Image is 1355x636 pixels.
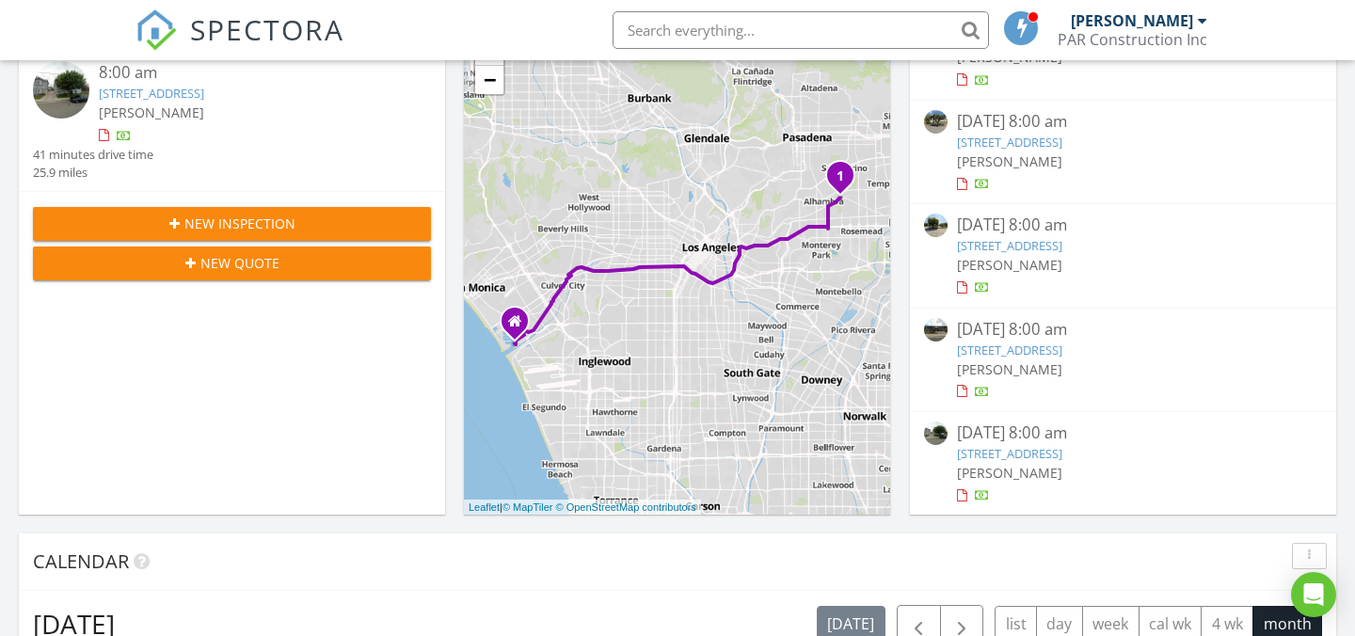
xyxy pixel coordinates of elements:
[1071,11,1193,30] div: [PERSON_NAME]
[957,318,1289,342] div: [DATE] 8:00 am
[840,175,852,186] div: 346 San Marcos St, San Gabriel, CA 91776
[957,110,1289,134] div: [DATE] 8:00 am
[33,61,431,182] a: 8:00 am [STREET_ADDRESS] [PERSON_NAME] 41 minutes drive time 25.9 miles
[837,170,844,183] i: 1
[502,501,553,513] a: © MapTiler
[957,342,1062,358] a: [STREET_ADDRESS]
[924,214,948,237] img: streetview
[924,421,1322,505] a: [DATE] 8:00 am [STREET_ADDRESS] [PERSON_NAME]
[957,464,1062,482] span: [PERSON_NAME]
[957,237,1062,254] a: [STREET_ADDRESS]
[1291,572,1336,617] div: Open Intercom Messenger
[957,445,1062,462] a: [STREET_ADDRESS]
[135,25,344,65] a: SPECTORA
[924,318,948,342] img: streetview
[924,421,948,445] img: streetview
[957,421,1289,445] div: [DATE] 8:00 am
[33,246,431,280] button: New Quote
[957,134,1062,151] a: [STREET_ADDRESS]
[1058,30,1207,49] div: PAR Construction Inc
[556,501,696,513] a: © OpenStreetMap contributors
[515,321,526,332] div: 13763 Fiji Way E8, Marina Del Rey CA 90292
[33,549,129,574] span: Calendar
[924,214,1322,297] a: [DATE] 8:00 am [STREET_ADDRESS] [PERSON_NAME]
[464,500,701,516] div: |
[135,9,177,51] img: The Best Home Inspection Software - Spectora
[99,61,397,85] div: 8:00 am
[957,152,1062,170] span: [PERSON_NAME]
[957,214,1289,237] div: [DATE] 8:00 am
[957,360,1062,378] span: [PERSON_NAME]
[33,61,89,118] img: streetview
[190,9,344,49] span: SPECTORA
[184,214,295,233] span: New Inspection
[33,164,153,182] div: 25.9 miles
[33,146,153,164] div: 41 minutes drive time
[613,11,989,49] input: Search everything...
[924,110,1322,194] a: [DATE] 8:00 am [STREET_ADDRESS] [PERSON_NAME]
[99,103,204,121] span: [PERSON_NAME]
[33,207,431,241] button: New Inspection
[924,110,948,134] img: streetview
[99,85,204,102] a: [STREET_ADDRESS]
[200,253,279,273] span: New Quote
[957,256,1062,274] span: [PERSON_NAME]
[924,318,1322,402] a: [DATE] 8:00 am [STREET_ADDRESS] [PERSON_NAME]
[469,501,500,513] a: Leaflet
[475,66,503,94] a: Zoom out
